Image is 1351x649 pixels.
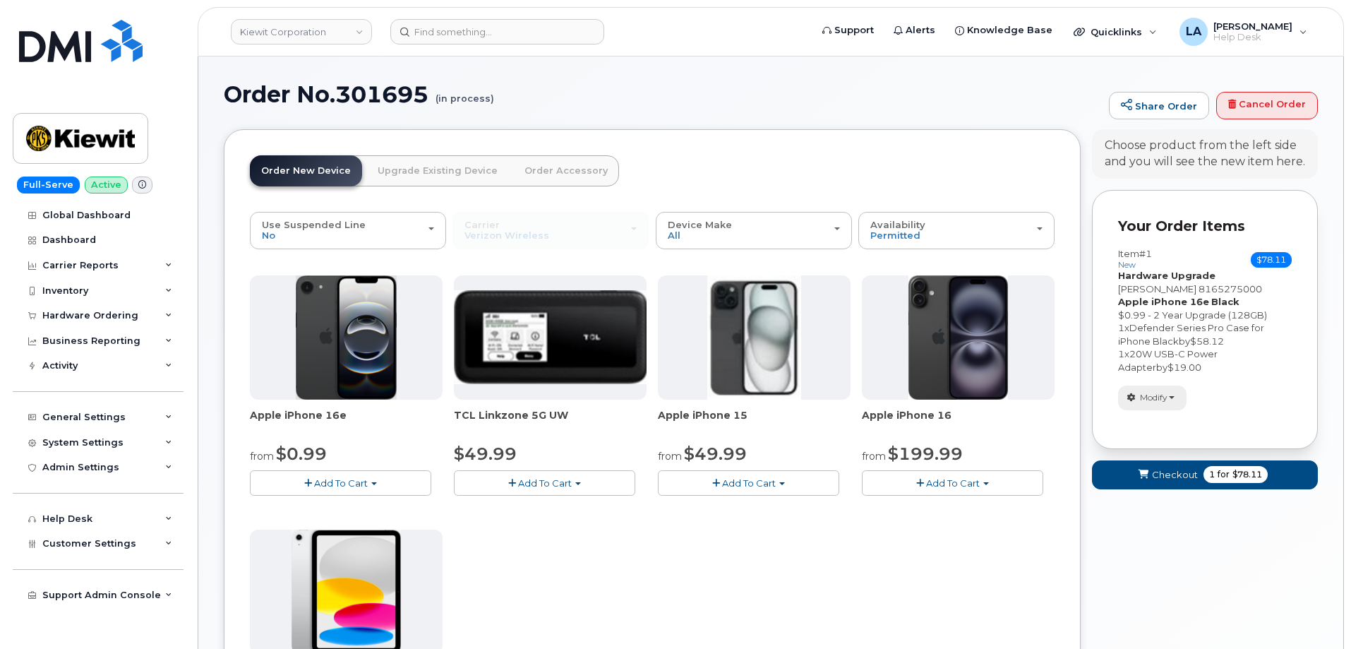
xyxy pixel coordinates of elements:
[513,155,619,186] a: Order Accessory
[1118,260,1136,270] small: new
[1118,296,1209,307] strong: Apple iPhone 16e
[1118,348,1218,373] span: 20W USB-C Power Adapter
[722,477,776,489] span: Add To Cart
[707,275,801,400] img: iphone15.jpg
[870,230,920,241] span: Permitted
[1092,460,1318,489] button: Checkout 1 for $78.11
[1118,322,1264,347] span: Defender Series Pro Case for iPhone Black
[862,470,1043,495] button: Add To Cart
[1105,138,1305,170] div: Choose product from the left side and you will see the new item here.
[1118,347,1292,374] div: x by
[1190,335,1224,347] span: $58.12
[1167,362,1201,373] span: $19.00
[1118,386,1187,410] button: Modify
[656,212,852,249] button: Device Make All
[1290,588,1340,638] iframe: Messenger Launcher
[262,230,275,241] span: No
[250,212,446,249] button: Use Suspended Line No
[658,450,682,463] small: from
[1152,468,1198,482] span: Checkout
[1118,348,1124,359] span: 1
[1139,248,1152,259] span: #1
[454,290,647,383] img: linkzone5g.png
[658,408,851,436] div: Apple iPhone 15
[1140,391,1167,404] span: Modify
[926,477,980,489] span: Add To Cart
[454,470,635,495] button: Add To Cart
[1118,249,1152,269] h3: Item
[1216,92,1318,120] a: Cancel Order
[684,443,747,464] span: $49.99
[668,230,680,241] span: All
[250,408,443,436] div: Apple iPhone 16e
[250,470,431,495] button: Add To Cart
[276,443,327,464] span: $0.99
[454,408,647,436] div: TCL Linkzone 5G UW
[1209,468,1215,481] span: 1
[262,219,366,230] span: Use Suspended Line
[224,82,1102,107] h1: Order No.301695
[1118,321,1292,347] div: x by
[1215,468,1232,481] span: for
[658,470,839,495] button: Add To Cart
[436,82,494,104] small: (in process)
[1199,283,1262,294] span: 8165275000
[1211,296,1239,307] strong: Black
[668,219,732,230] span: Device Make
[1109,92,1209,120] a: Share Order
[908,275,1008,400] img: iphone_16_plus.png
[454,443,517,464] span: $49.99
[1118,322,1124,333] span: 1
[870,219,925,230] span: Availability
[250,450,274,463] small: from
[296,275,397,400] img: iphone16e.png
[314,477,368,489] span: Add To Cart
[366,155,509,186] a: Upgrade Existing Device
[250,155,362,186] a: Order New Device
[858,212,1055,249] button: Availability Permitted
[1118,283,1196,294] span: [PERSON_NAME]
[518,477,572,489] span: Add To Cart
[1118,216,1292,237] p: Your Order Items
[862,408,1055,436] div: Apple iPhone 16
[1251,252,1292,268] span: $78.11
[888,443,963,464] span: $199.99
[862,450,886,463] small: from
[1232,468,1262,481] span: $78.11
[1118,270,1215,281] strong: Hardware Upgrade
[1118,309,1292,322] div: $0.99 - 2 Year Upgrade (128GB)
